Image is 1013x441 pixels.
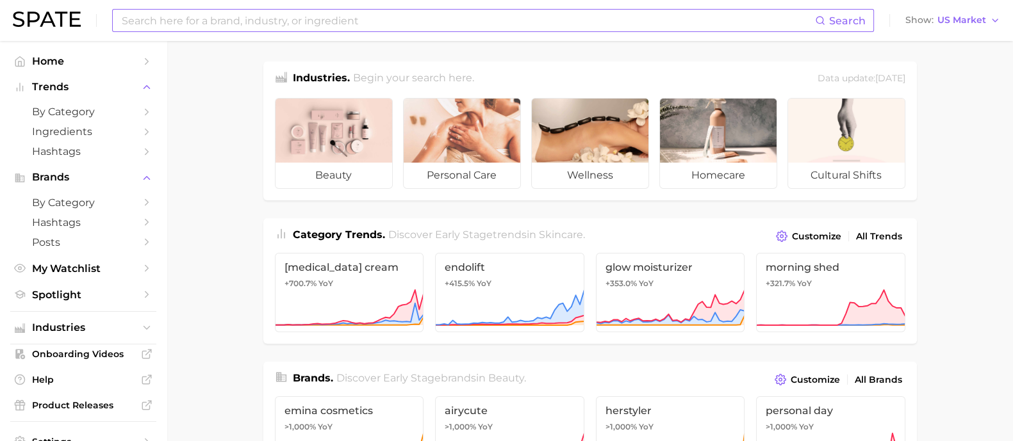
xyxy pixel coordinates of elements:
[10,168,156,187] button: Brands
[10,122,156,141] a: Ingredients
[539,229,583,241] span: skincare
[275,253,424,332] a: [MEDICAL_DATA] cream+700.7% YoY
[32,262,135,275] span: My Watchlist
[791,374,840,385] span: Customize
[852,371,905,389] a: All Brands
[639,422,654,432] span: YoY
[10,102,156,122] a: by Category
[13,12,81,27] img: SPATE
[855,374,902,385] span: All Brands
[797,278,812,289] span: YoY
[605,405,736,417] span: herstyler
[605,261,736,273] span: glow moisturizer
[32,216,135,229] span: Hashtags
[532,163,648,188] span: wellness
[766,278,795,288] span: +321.7%
[10,259,156,278] a: My Watchlist
[937,17,986,24] span: US Market
[32,322,135,333] span: Industries
[32,236,135,248] span: Posts
[284,405,415,417] span: emina cosmetics
[639,278,654,289] span: YoY
[32,55,135,67] span: Home
[766,405,896,417] span: personal day
[284,422,316,431] span: >1,000%
[32,348,135,360] span: Onboarding Videos
[10,51,156,71] a: Home
[445,422,476,431] span: >1,000%
[32,399,135,411] span: Product Releases
[10,318,156,337] button: Industries
[120,10,815,31] input: Search here for a brand, industry, or ingredient
[771,371,843,389] button: Customize
[293,70,350,88] h1: Industries.
[32,81,135,93] span: Trends
[318,278,333,289] span: YoY
[403,98,521,189] a: personal care
[318,422,333,432] span: YoY
[596,253,745,332] a: glow moisturizer+353.0% YoY
[488,372,524,384] span: beauty
[445,278,475,288] span: +415.5%
[32,125,135,138] span: Ingredients
[10,212,156,232] a: Hashtags
[787,98,905,189] a: cultural shifts
[605,422,637,431] span: >1,000%
[659,98,777,189] a: homecare
[605,278,637,288] span: +353.0%
[799,422,814,432] span: YoY
[829,15,866,27] span: Search
[276,163,392,188] span: beauty
[388,229,585,241] span: Discover Early Stage trends in .
[792,231,841,242] span: Customize
[660,163,777,188] span: homecare
[905,17,934,24] span: Show
[856,231,902,242] span: All Trends
[435,253,584,332] a: endolift+415.5% YoY
[445,261,575,273] span: endolift
[284,278,317,288] span: +700.7%
[902,12,1003,29] button: ShowUS Market
[32,374,135,385] span: Help
[756,253,905,332] a: morning shed+321.7% YoY
[10,77,156,97] button: Trends
[853,228,905,245] a: All Trends
[531,98,649,189] a: wellness
[353,70,474,88] h2: Begin your search here.
[32,145,135,157] span: Hashtags
[10,232,156,252] a: Posts
[404,163,520,188] span: personal care
[10,141,156,161] a: Hashtags
[32,196,135,209] span: by Category
[818,70,905,88] div: Data update: [DATE]
[293,372,333,384] span: Brands .
[293,229,385,241] span: Category Trends .
[477,278,491,289] span: YoY
[766,422,797,431] span: >1,000%
[32,106,135,118] span: by Category
[445,405,575,417] span: airycute
[766,261,896,273] span: morning shed
[10,344,156,364] a: Onboarding Videos
[275,98,393,189] a: beauty
[284,261,415,273] span: [MEDICAL_DATA] cream
[788,163,905,188] span: cultural shifts
[10,370,156,389] a: Help
[10,285,156,305] a: Spotlight
[478,422,493,432] span: YoY
[32,172,135,183] span: Brands
[10,396,156,415] a: Product Releases
[10,193,156,212] a: by Category
[773,227,844,245] button: Customize
[336,372,526,384] span: Discover Early Stage brands in .
[32,289,135,301] span: Spotlight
